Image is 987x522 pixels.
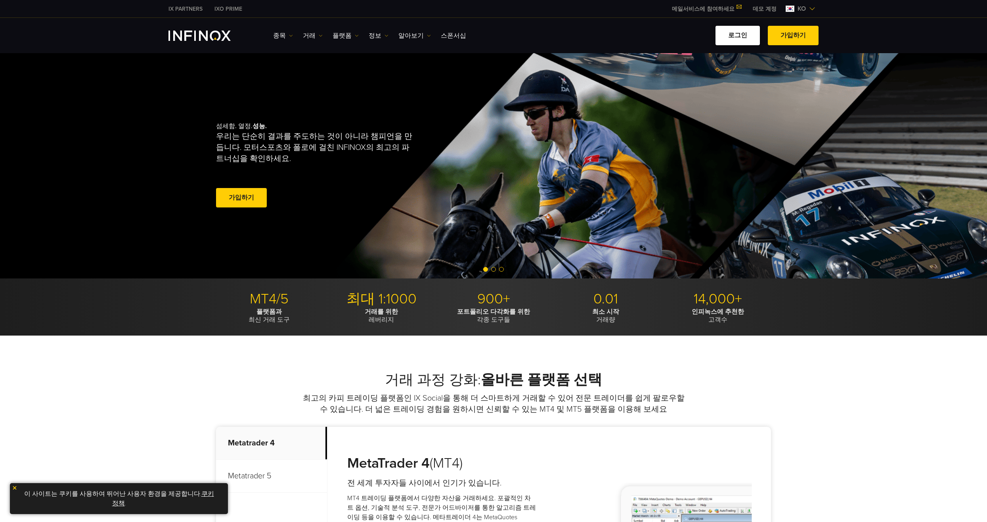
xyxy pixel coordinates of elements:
strong: 최소 시작 [592,308,619,316]
p: Metatrader 5 [216,460,327,493]
p: MT4/5 [216,290,322,308]
a: INFINOX [208,5,248,13]
p: 고객수 [665,308,771,324]
span: ko [794,4,809,13]
strong: 올바른 플랫폼 선택 [481,371,602,388]
a: 알아보기 [398,31,431,40]
strong: 성능. [252,122,267,130]
a: 가입하기 [216,188,267,207]
p: 최대 1:1000 [328,290,434,308]
p: 각종 도구들 [440,308,547,324]
h4: 전 세계 투자자들 사이에서 인기가 있습니다. [347,478,536,489]
p: 최신 거래 도구 [216,308,322,324]
p: 최고의 카피 트레이딩 플랫폼인 IX Social을 통해 더 스마트하게 거래할 수 있어 전문 트레이더를 쉽게 팔로우할 수 있습니다. 더 넓은 트레이딩 경험을 원하시면 신뢰할 수... [301,393,686,415]
a: 플랫폼 [333,31,359,40]
h3: (MT4) [347,455,536,472]
a: 정보 [369,31,388,40]
a: 거래 [303,31,323,40]
a: 가입하기 [768,26,819,45]
strong: 포트폴리오 다각화를 위한 [457,308,530,316]
strong: 플랫폼과 [256,308,282,316]
span: Go to slide 1 [483,267,488,272]
span: Go to slide 3 [499,267,504,272]
a: 메일서비스에 참여하세요 [666,6,747,12]
a: INFINOX [163,5,208,13]
p: 거래량 [553,308,659,324]
strong: 인피녹스에 추천한 [692,308,744,316]
p: 900+ [440,290,547,308]
p: 14,000+ [665,290,771,308]
img: yellow close icon [12,485,17,491]
span: Go to slide 2 [491,267,496,272]
a: 로그인 [715,26,760,45]
p: Metatrader 4 [216,427,327,460]
a: 종목 [273,31,293,40]
a: INFINOX MENU [747,5,782,13]
p: 레버리지 [328,308,434,324]
div: 섬세함. 열정. [216,109,466,222]
a: 스폰서십 [441,31,466,40]
p: 0.01 [553,290,659,308]
p: 이 사이트는 쿠키를 사용하여 뛰어난 사용자 환경을 제공합니다. . [14,487,224,510]
p: 우리는 단순히 결과를 주도하는 것이 아니라 챔피언을 만듭니다. 모터스포츠와 폴로에 걸친 INFINOX의 최고의 파트너십을 확인하세요. [216,131,416,164]
a: INFINOX Logo [168,31,249,41]
strong: MetaTrader 4 [347,455,430,472]
h2: 거래 과정 강화: [216,371,771,389]
strong: 거래를 위한 [365,308,398,316]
